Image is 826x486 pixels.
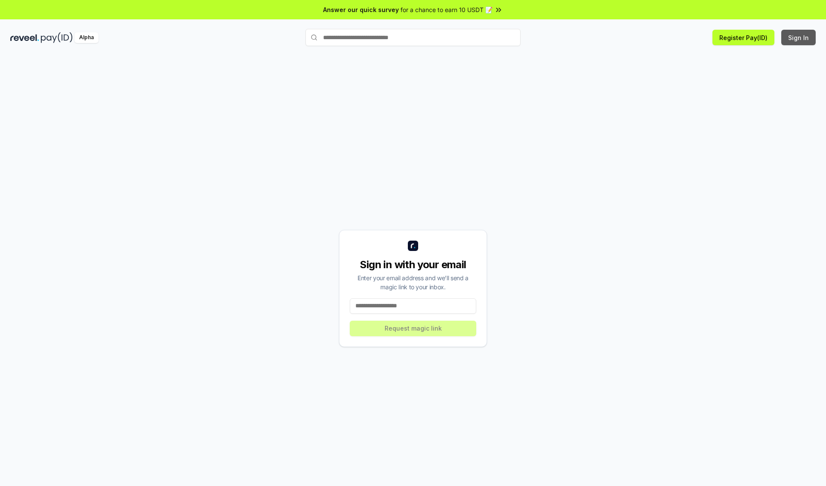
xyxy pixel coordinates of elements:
[323,5,399,14] span: Answer our quick survey
[401,5,493,14] span: for a chance to earn 10 USDT 📝
[781,30,816,45] button: Sign In
[350,273,476,291] div: Enter your email address and we’ll send a magic link to your inbox.
[10,32,39,43] img: reveel_dark
[74,32,99,43] div: Alpha
[712,30,774,45] button: Register Pay(ID)
[350,258,476,272] div: Sign in with your email
[41,32,73,43] img: pay_id
[408,241,418,251] img: logo_small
